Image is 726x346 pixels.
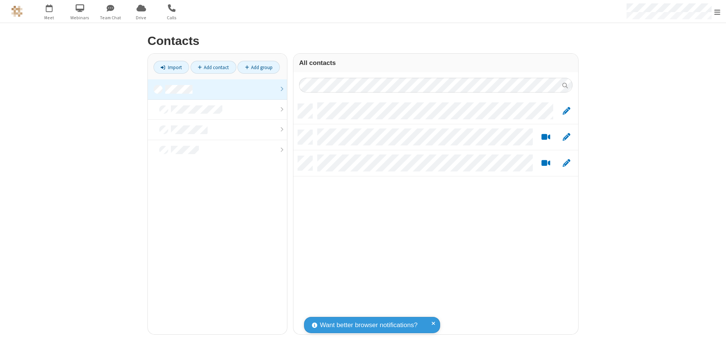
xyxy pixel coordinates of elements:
[154,61,189,74] a: Import
[191,61,236,74] a: Add contact
[237,61,280,74] a: Add group
[538,159,553,168] button: Start a video meeting
[293,98,578,334] div: grid
[66,14,94,21] span: Webinars
[299,59,572,66] h3: All contacts
[559,159,574,168] button: Edit
[11,6,23,17] img: QA Selenium DO NOT DELETE OR CHANGE
[559,133,574,142] button: Edit
[147,34,579,48] h2: Contacts
[559,107,574,116] button: Edit
[158,14,186,21] span: Calls
[127,14,155,21] span: Drive
[320,320,417,330] span: Want better browser notifications?
[35,14,64,21] span: Meet
[538,133,553,142] button: Start a video meeting
[96,14,125,21] span: Team Chat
